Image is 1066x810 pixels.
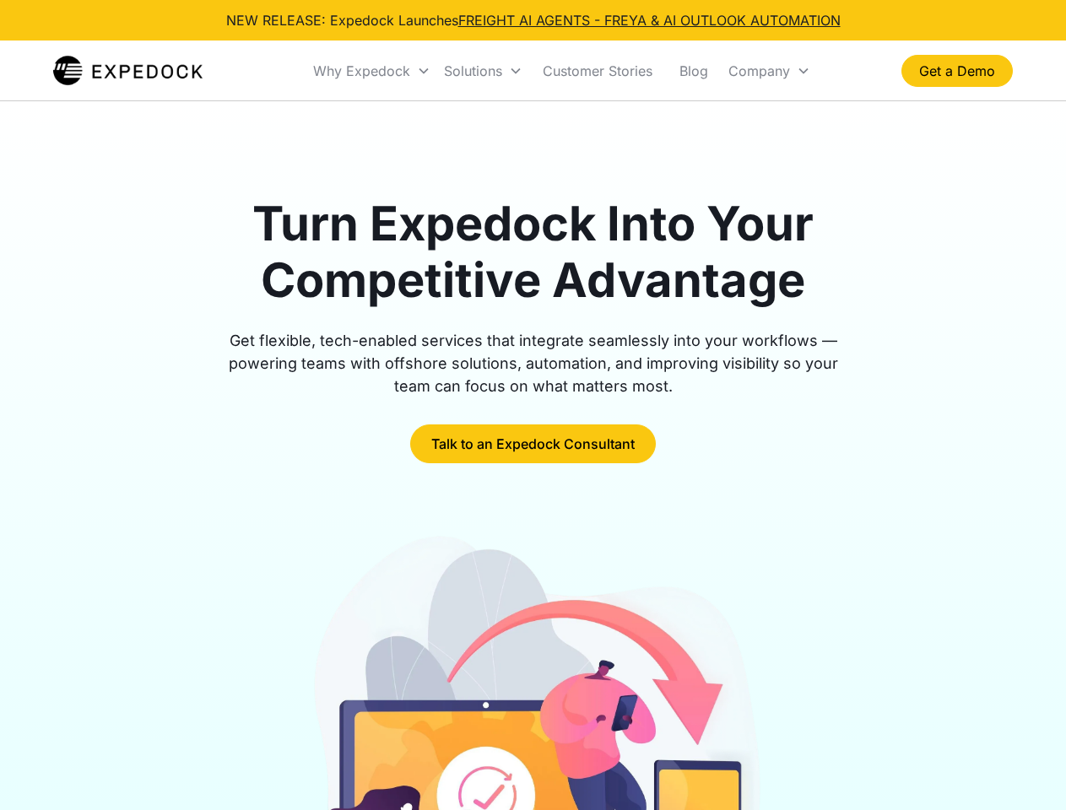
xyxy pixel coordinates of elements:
[306,42,437,100] div: Why Expedock
[901,55,1013,87] a: Get a Demo
[444,62,502,79] div: Solutions
[226,10,841,30] div: NEW RELEASE: Expedock Launches
[313,62,410,79] div: Why Expedock
[458,12,841,29] a: FREIGHT AI AGENTS - FREYA & AI OUTLOOK AUTOMATION
[209,329,858,397] div: Get flexible, tech-enabled services that integrate seamlessly into your workflows — powering team...
[209,196,858,309] h1: Turn Expedock Into Your Competitive Advantage
[53,54,203,88] img: Expedock Logo
[728,62,790,79] div: Company
[410,424,656,463] a: Talk to an Expedock Consultant
[437,42,529,100] div: Solutions
[529,42,666,100] a: Customer Stories
[982,729,1066,810] iframe: Chat Widget
[666,42,722,100] a: Blog
[53,54,203,88] a: home
[722,42,817,100] div: Company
